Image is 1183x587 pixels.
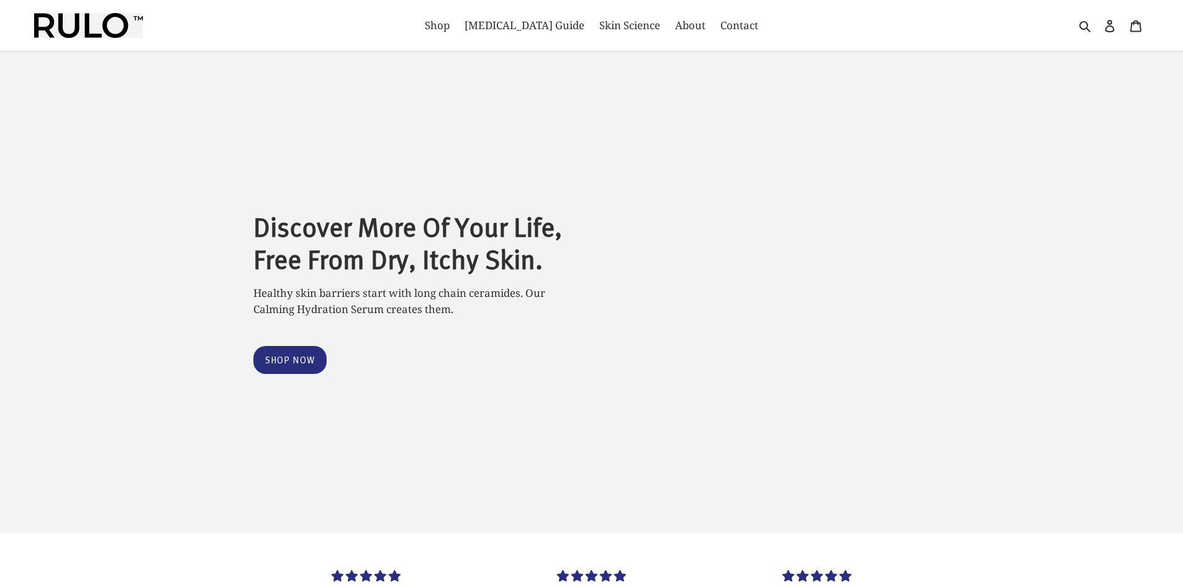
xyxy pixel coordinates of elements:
[34,13,143,38] img: Rulo™ Skin
[425,18,450,33] span: Shop
[419,16,456,35] a: Shop
[675,18,705,33] span: About
[593,16,666,35] a: Skin Science
[465,18,584,33] span: [MEDICAL_DATA] Guide
[714,16,764,35] a: Contact
[458,16,591,35] a: [MEDICAL_DATA] Guide
[332,568,401,583] span: 5.00 stars
[253,210,570,274] h2: Discover More Of Your Life, Free From Dry, Itchy Skin.
[599,18,660,33] span: Skin Science
[782,568,851,583] span: 5.00 stars
[253,285,570,317] p: Healthy skin barriers start with long chain ceramides. Our Calming Hydration Serum creates them.
[720,18,758,33] span: Contact
[669,16,712,35] a: About
[253,346,327,374] a: Shop Now
[557,568,626,583] span: 5.00 stars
